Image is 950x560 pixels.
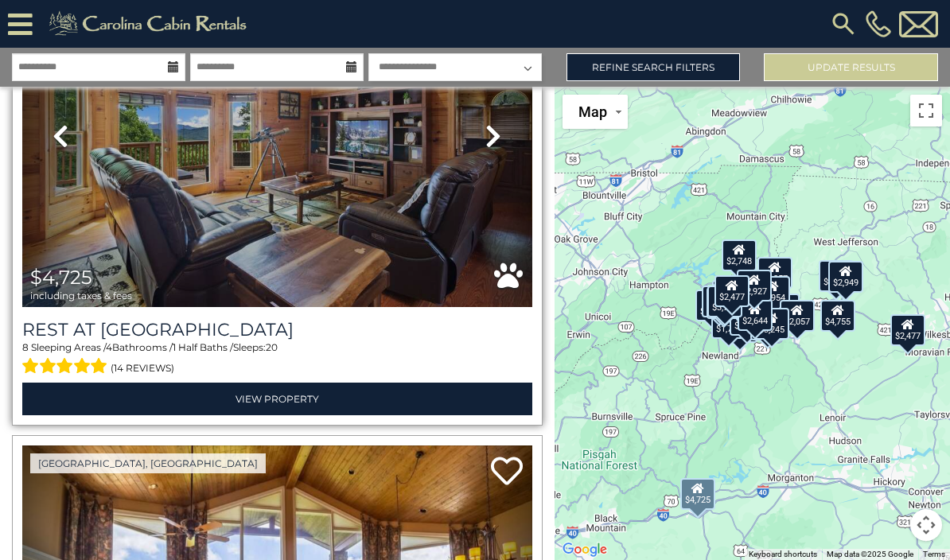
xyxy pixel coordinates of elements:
[566,53,741,81] a: Refine Search Filters
[730,303,765,335] div: $2,514
[737,289,772,321] div: $6,213
[563,95,628,129] button: Change map style
[749,549,817,560] button: Keyboard shortcuts
[106,341,112,353] span: 4
[578,103,607,120] span: Map
[707,286,742,318] div: $5,028
[780,299,815,331] div: $2,057
[22,319,532,340] h3: Rest at Mountain Crest
[738,298,773,330] div: $2,644
[714,275,749,307] div: $2,477
[22,319,532,340] a: Rest at [GEOGRAPHIC_DATA]
[703,286,738,317] div: $3,039
[890,313,925,345] div: $2,477
[820,300,855,332] div: $4,755
[829,10,858,38] img: search-regular.svg
[41,8,260,40] img: Khaki-logo.png
[923,550,945,558] a: Terms (opens in new tab)
[266,341,278,353] span: 20
[755,275,790,307] div: $3,954
[695,290,730,321] div: $2,203
[22,340,532,379] div: Sleeping Areas / Bathrooms / Sleeps:
[711,306,746,338] div: $1,728
[723,310,758,342] div: $2,788
[910,509,942,541] button: Map camera controls
[910,95,942,126] button: Toggle fullscreen view
[707,286,742,317] div: $3,756
[754,308,789,340] div: $3,245
[30,453,266,473] a: [GEOGRAPHIC_DATA], [GEOGRAPHIC_DATA]
[738,269,773,301] div: $2,927
[862,10,895,37] a: [PHONE_NUMBER]
[757,257,792,289] div: $2,857
[559,539,611,560] img: Google
[828,261,863,293] div: $2,949
[173,341,233,353] span: 1 Half Baths /
[22,383,532,415] a: View Property
[111,358,174,379] span: (14 reviews)
[680,477,715,509] div: $4,725
[30,290,132,301] span: including taxes & fees
[722,239,757,270] div: $2,748
[22,341,29,353] span: 8
[30,266,92,289] span: $4,725
[819,259,854,291] div: $1,891
[491,455,523,489] a: Add to favorites
[764,53,938,81] button: Update Results
[827,550,913,558] span: Map data ©2025 Google
[559,539,611,560] a: Open this area in Google Maps (opens a new window)
[750,308,785,340] div: $3,039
